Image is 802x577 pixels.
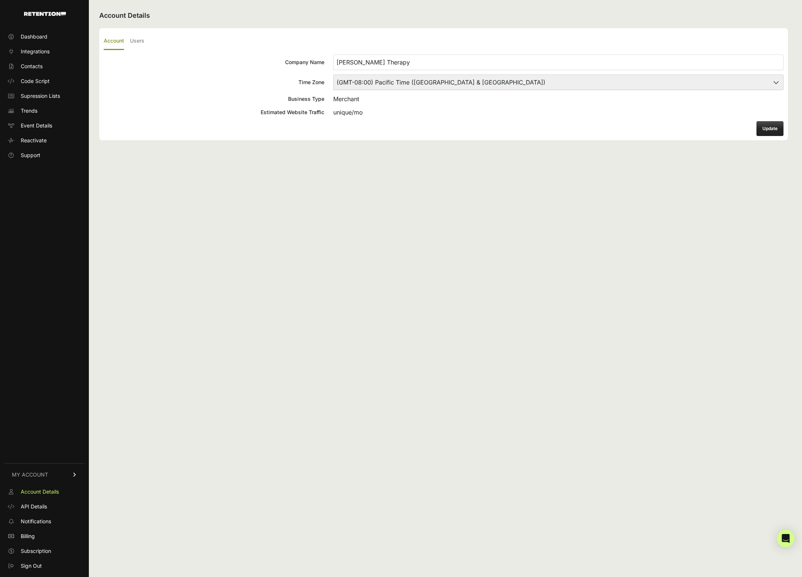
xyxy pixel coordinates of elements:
div: unique/mo [333,108,783,117]
img: Retention.com [24,12,66,16]
span: Integrations [21,48,50,55]
span: Supression Lists [21,92,60,100]
a: Billing [4,530,84,542]
span: Support [21,152,40,159]
a: Sign Out [4,560,84,572]
span: Notifications [21,518,51,525]
span: Dashboard [21,33,47,40]
span: API Details [21,503,47,510]
div: Open Intercom Messenger [777,530,795,547]
label: Users [130,33,144,50]
a: Event Details [4,120,84,132]
span: Trends [21,107,37,115]
a: Dashboard [4,31,84,43]
h2: Account Details [99,10,788,21]
a: Supression Lists [4,90,84,102]
span: Contacts [21,63,43,70]
span: Subscription [21,547,51,555]
div: Company Name [104,59,324,66]
span: Reactivate [21,137,47,144]
span: Sign Out [21,562,42,570]
span: MY ACCOUNT [12,471,48,478]
a: Support [4,149,84,161]
a: Integrations [4,46,84,57]
span: Code Script [21,77,50,85]
select: Time Zone [333,74,783,90]
a: Subscription [4,545,84,557]
span: Event Details [21,122,52,129]
a: API Details [4,501,84,513]
div: Time Zone [104,79,324,86]
div: Business Type [104,95,324,103]
button: Update [756,121,783,136]
input: Company Name [333,54,783,70]
a: Reactivate [4,135,84,146]
a: Code Script [4,75,84,87]
a: Trends [4,105,84,117]
a: Account Details [4,486,84,498]
a: Contacts [4,60,84,72]
a: Notifications [4,515,84,527]
label: Account [104,33,124,50]
a: MY ACCOUNT [4,463,84,486]
span: Account Details [21,488,59,495]
div: Merchant [333,94,783,103]
div: Estimated Website Traffic [104,109,324,116]
span: Billing [21,533,35,540]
